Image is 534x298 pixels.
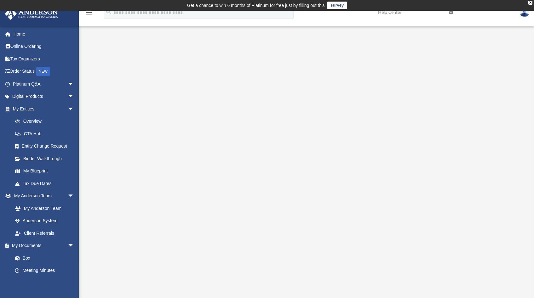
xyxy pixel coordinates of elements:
[9,264,80,277] a: Meeting Minutes
[528,1,532,5] div: close
[9,152,83,165] a: Binder Walkthrough
[4,78,83,90] a: Platinum Q&Aarrow_drop_down
[4,28,83,40] a: Home
[105,8,112,15] i: search
[68,239,80,252] span: arrow_drop_down
[9,165,80,177] a: My Blueprint
[68,78,80,91] span: arrow_drop_down
[9,177,83,190] a: Tax Due Dates
[85,9,93,16] i: menu
[85,12,93,16] a: menu
[9,252,77,264] a: Box
[4,90,83,103] a: Digital Productsarrow_drop_down
[9,277,77,289] a: Forms Library
[4,190,80,202] a: My Anderson Teamarrow_drop_down
[9,215,80,227] a: Anderson System
[3,8,60,20] img: Anderson Advisors Platinum Portal
[9,202,77,215] a: My Anderson Team
[36,67,50,76] div: NEW
[9,127,83,140] a: CTA Hub
[520,8,529,17] img: User Pic
[68,103,80,115] span: arrow_drop_down
[327,2,347,9] a: survey
[4,103,83,115] a: My Entitiesarrow_drop_down
[68,90,80,103] span: arrow_drop_down
[9,115,83,128] a: Overview
[4,65,83,78] a: Order StatusNEW
[9,227,80,239] a: Client Referrals
[4,239,80,252] a: My Documentsarrow_drop_down
[4,40,83,53] a: Online Ordering
[68,190,80,203] span: arrow_drop_down
[187,2,325,9] div: Get a chance to win 6 months of Platinum for free just by filling out this
[4,53,83,65] a: Tax Organizers
[9,140,83,153] a: Entity Change Request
